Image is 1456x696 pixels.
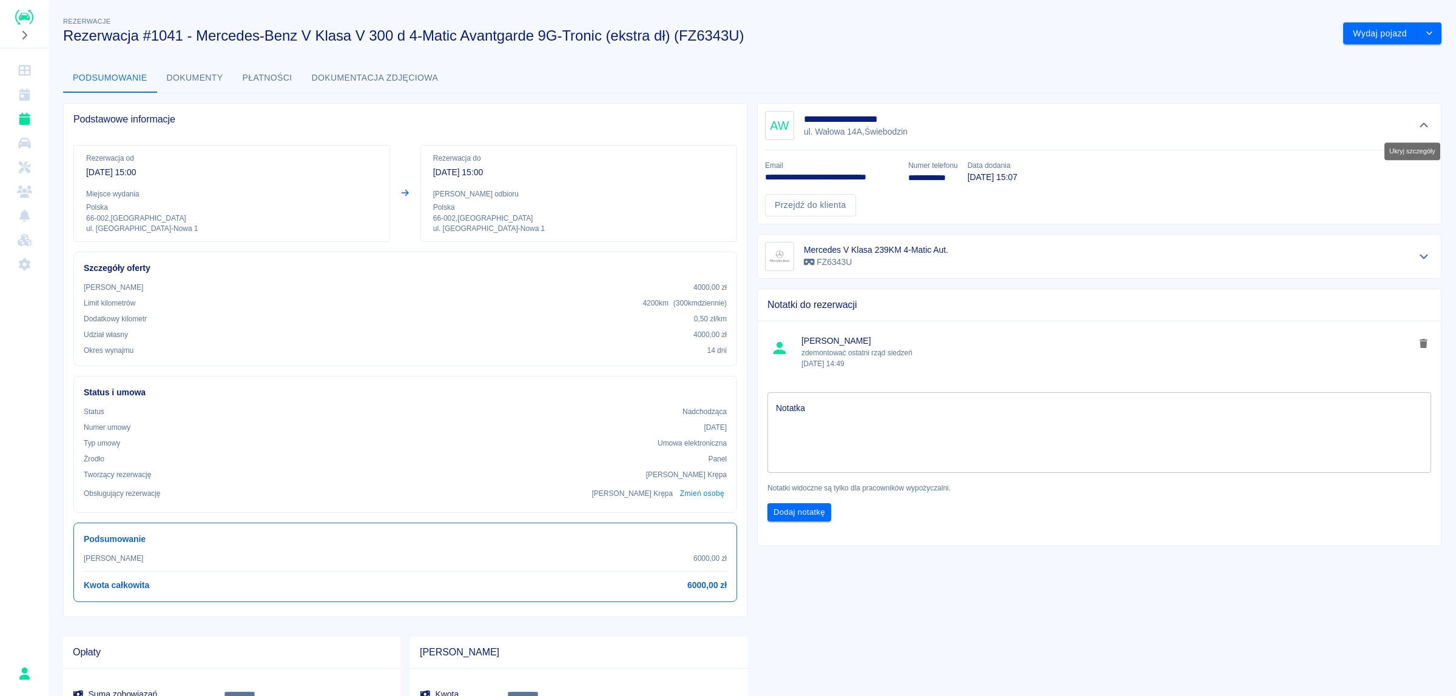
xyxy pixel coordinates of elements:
p: Obsługujący rezerwację [84,488,161,499]
button: drop-down [1417,22,1441,45]
p: 66-002 , [GEOGRAPHIC_DATA] [86,213,377,224]
p: zdemontować ostatni rząd siedzeń [801,347,1415,369]
h6: Podsumowanie [84,533,727,546]
p: [DATE] 15:00 [433,166,724,179]
p: 14 dni [707,345,727,356]
h6: Kwota całkowita [84,579,149,592]
span: [PERSON_NAME] [420,646,738,658]
p: [PERSON_NAME] [84,553,143,564]
button: Dokumentacja zdjęciowa [302,64,448,93]
span: [PERSON_NAME] [801,335,1415,347]
h3: Rezerwacja #1041 - Mercedes-Benz V Klasa V 300 d 4-Matic Avantgarde 9G-Tronic (ekstra dł) (FZ6343U) [63,27,1333,44]
p: [DATE] 14:49 [801,358,1415,369]
p: Notatki widoczne są tylko dla pracowników wypożyczalni. [767,483,1431,494]
p: ul. Wałowa 14A , Świebodzin [804,125,910,138]
p: Numer umowy [84,422,130,433]
p: FZ6343U [804,256,948,269]
p: Polska [433,202,724,213]
button: Rozwiń nawigację [15,27,33,43]
p: Email [765,160,898,171]
p: Typ umowy [84,438,120,449]
img: Renthelp [15,10,33,25]
p: [PERSON_NAME] [84,282,143,293]
p: [PERSON_NAME] Krępa [646,469,727,480]
p: [DATE] 15:00 [86,166,377,179]
p: [DATE] 15:07 [968,171,1017,184]
h6: 6000,00 zł [687,579,727,592]
p: [PERSON_NAME] Krępa [592,488,673,499]
img: Image [767,244,792,269]
p: 0,50 zł /km [694,313,727,324]
p: Data dodania [968,160,1017,171]
a: Flota [5,131,44,155]
p: 6000,00 zł [693,553,727,564]
button: delete note [1415,336,1433,352]
p: Nadchodząca [682,406,727,417]
a: Widget WWW [5,228,44,252]
p: [DATE] [704,422,727,433]
a: Rezerwacje [5,107,44,131]
p: Numer telefonu [908,160,957,171]
a: Dashboard [5,58,44,82]
p: Rezerwacja do [433,153,724,164]
span: Notatki do rezerwacji [767,299,1431,311]
a: Kalendarz [5,82,44,107]
p: Tworzący rezerwację [84,469,151,480]
span: Rezerwacje [63,18,110,25]
p: Panel [709,453,727,464]
p: Okres wynajmu [84,345,133,356]
p: 4000,00 zł [693,282,727,293]
button: Pokaż szczegóły [1414,248,1434,265]
p: Miejsce wydania [86,189,377,199]
p: 4000,00 zł [693,329,727,340]
button: Płatności [233,64,302,93]
p: Dodatkowy kilometr [84,313,147,324]
a: Powiadomienia [5,204,44,228]
button: Dodaj notatkę [767,503,831,522]
button: Rafał Krępa [12,661,37,686]
p: [PERSON_NAME] odbioru [433,189,724,199]
button: Dokumenty [157,64,233,93]
a: Klienci [5,179,44,204]
button: Podsumowanie [63,64,157,93]
p: Polska [86,202,377,213]
a: Przejdź do klienta [765,194,856,216]
p: Żrodło [84,453,104,464]
h6: Mercedes V Klasa 239KM 4-Matic Aut. [804,244,948,256]
a: Ustawienia [5,252,44,276]
button: Ukryj szczegóły [1414,117,1434,134]
p: ul. [GEOGRAPHIC_DATA]-Nowa 1 [433,224,724,234]
p: Rezerwacja od [86,153,377,164]
div: AW [765,111,794,140]
p: Status [84,406,104,417]
span: Podstawowe informacje [73,113,737,125]
button: Wydaj pojazd [1343,22,1417,45]
p: Umowa elektroniczna [658,438,727,449]
div: Ukryj szczegóły [1384,142,1440,160]
h6: Szczegóły oferty [84,262,727,275]
p: Limit kilometrów [84,298,135,309]
button: Zmień osobę [678,485,727,503]
p: ul. [GEOGRAPHIC_DATA]-Nowa 1 [86,224,377,234]
a: Serwisy [5,155,44,179]
p: 4200 km [642,298,727,309]
span: ( 300 km dziennie ) [673,299,727,307]
p: 66-002 , [GEOGRAPHIC_DATA] [433,213,724,224]
p: Udział własny [84,329,128,340]
span: Opłaty [73,646,391,658]
h6: Status i umowa [84,386,727,399]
